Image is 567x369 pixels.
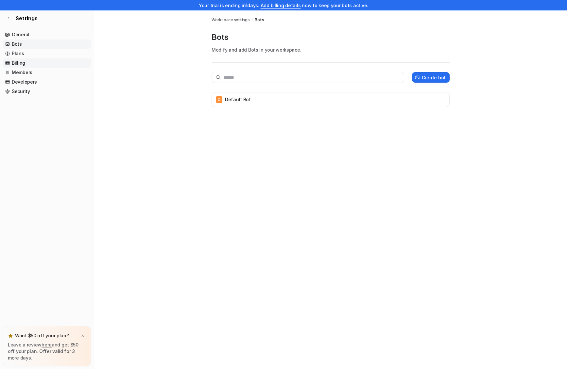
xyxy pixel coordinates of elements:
a: Bots [255,17,264,23]
p: Want $50 off your plan? [15,332,69,339]
img: star [8,333,13,338]
a: Add billing details [261,3,301,8]
p: Bots [212,32,450,42]
a: here [42,342,52,347]
a: General [3,30,91,39]
a: Billing [3,58,91,68]
img: create [415,75,420,80]
img: x [81,334,85,338]
p: Modify and add Bots in your workspace. [212,46,450,53]
a: Workspace settings [212,17,250,23]
span: D [216,96,222,103]
a: Developers [3,77,91,87]
span: Settings [16,14,38,22]
a: Bots [3,40,91,49]
a: Plans [3,49,91,58]
a: Members [3,68,91,77]
p: Default Bot [225,96,251,103]
button: Create bot [412,72,450,83]
p: Leave a review and get $50 off your plan. Offer valid for 3 more days. [8,342,86,361]
span: / [252,17,253,23]
a: Security [3,87,91,96]
p: Create bot [422,74,446,81]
